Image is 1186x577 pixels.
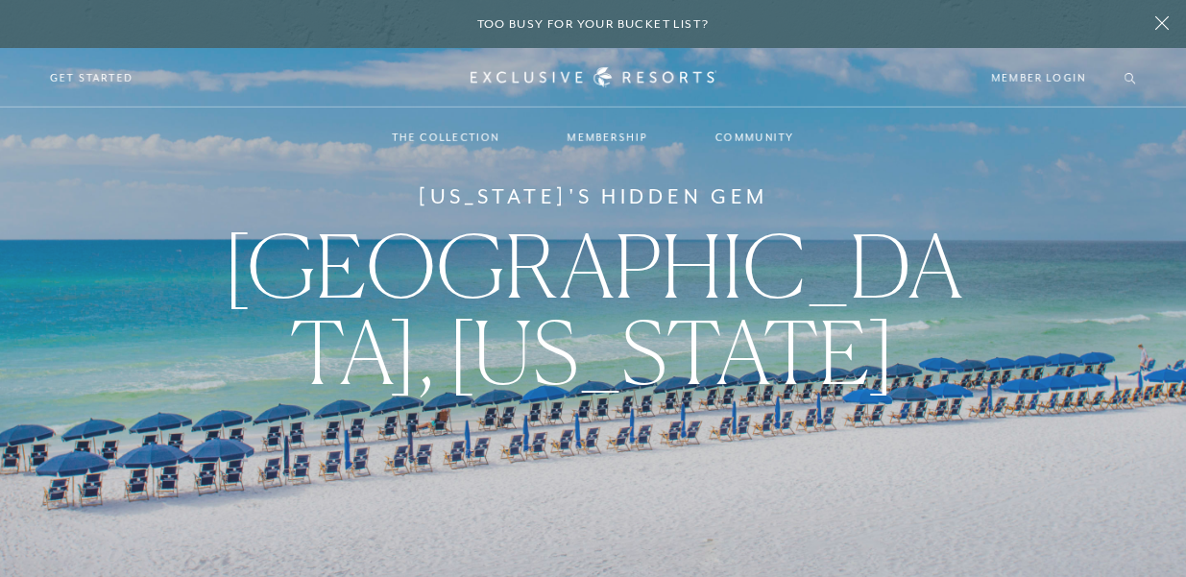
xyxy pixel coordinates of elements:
[418,181,768,212] h6: [US_STATE]'s Hidden Gem
[696,109,813,165] a: Community
[477,15,710,34] h6: Too busy for your bucket list?
[223,213,962,404] span: [GEOGRAPHIC_DATA], [US_STATE]
[373,109,520,165] a: The Collection
[50,69,133,86] a: Get Started
[991,69,1086,86] a: Member Login
[1167,558,1186,577] iframe: Qualified Messenger
[548,109,667,165] a: Membership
